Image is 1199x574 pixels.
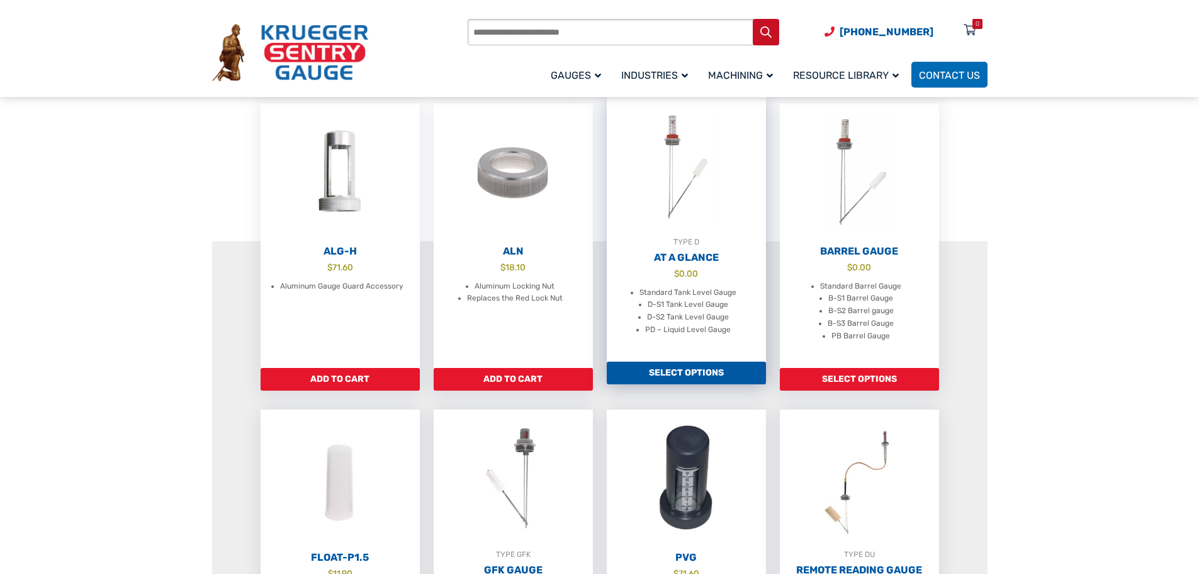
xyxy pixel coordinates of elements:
li: Aluminum Gauge Guard Accessory [280,280,403,293]
bdi: 71.60 [327,262,353,272]
span: [PHONE_NUMBER] [840,26,933,38]
span: Resource Library [793,69,899,81]
h2: Barrel Gauge [780,245,939,258]
bdi: 18.10 [500,262,526,272]
div: 0 [976,19,979,29]
img: Krueger Sentry Gauge [212,24,368,82]
img: ALN [434,103,593,242]
a: Barrel Gauge $0.00 Standard Barrel Gauge B-S1 Barrel Gauge B-S2 Barrel gauge B-S3 Barrel Gauge PB... [780,103,939,368]
img: Remote Reading Gauge [780,410,939,548]
a: ALN $18.10 Aluminum Locking Nut Replaces the Red Lock Nut [434,103,593,368]
img: At A Glance [607,97,766,236]
a: Add to cart: “Barrel Gauge” [780,368,939,391]
img: GFK Gauge [434,410,593,548]
li: Standard Barrel Gauge [820,280,901,293]
li: B-S1 Barrel Gauge [828,292,893,305]
img: ALG-OF [261,103,420,242]
div: TYPE DU [780,548,939,561]
span: $ [674,268,679,278]
h2: PVG [607,551,766,564]
li: PD – Liquid Level Gauge [645,324,731,336]
bdi: 0.00 [674,268,698,278]
a: ALG-H $71.60 Aluminum Gauge Guard Accessory [261,103,420,368]
a: Contact Us [911,62,988,88]
li: Aluminum Locking Nut [475,280,554,293]
li: D-S2 Tank Level Gauge [647,311,729,324]
li: B-S3 Barrel Gauge [828,318,894,330]
span: Industries [621,69,688,81]
h2: ALN [434,245,593,258]
a: Gauges [543,60,614,89]
li: Replaces the Red Lock Nut [467,292,563,305]
a: Industries [614,60,701,89]
a: Add to cart: “ALN” [434,368,593,391]
span: $ [500,262,505,272]
span: Contact Us [919,69,980,81]
img: Barrel Gauge [780,103,939,242]
li: PB Barrel Gauge [831,330,890,343]
h2: Float-P1.5 [261,551,420,564]
span: $ [847,262,852,272]
h2: At A Glance [607,251,766,264]
li: Standard Tank Level Gauge [639,287,736,299]
a: Phone Number (920) 434-8860 [825,24,933,40]
img: PVG [607,410,766,548]
h2: ALG-H [261,245,420,258]
div: TYPE GFK [434,548,593,561]
li: B-S2 Barrel gauge [828,305,894,318]
span: Machining [708,69,773,81]
span: Gauges [551,69,601,81]
a: Add to cart: “ALG-H” [261,368,420,391]
img: Float-P1.5 [261,410,420,548]
span: $ [327,262,332,272]
li: D-S1 Tank Level Gauge [648,299,728,311]
div: TYPE D [607,236,766,248]
a: Add to cart: “At A Glance” [607,362,766,384]
bdi: 0.00 [847,262,871,272]
a: TYPE DAt A Glance $0.00 Standard Tank Level Gauge D-S1 Tank Level Gauge D-S2 Tank Level Gauge PD ... [607,97,766,362]
a: Resource Library [785,60,911,89]
a: Machining [701,60,785,89]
